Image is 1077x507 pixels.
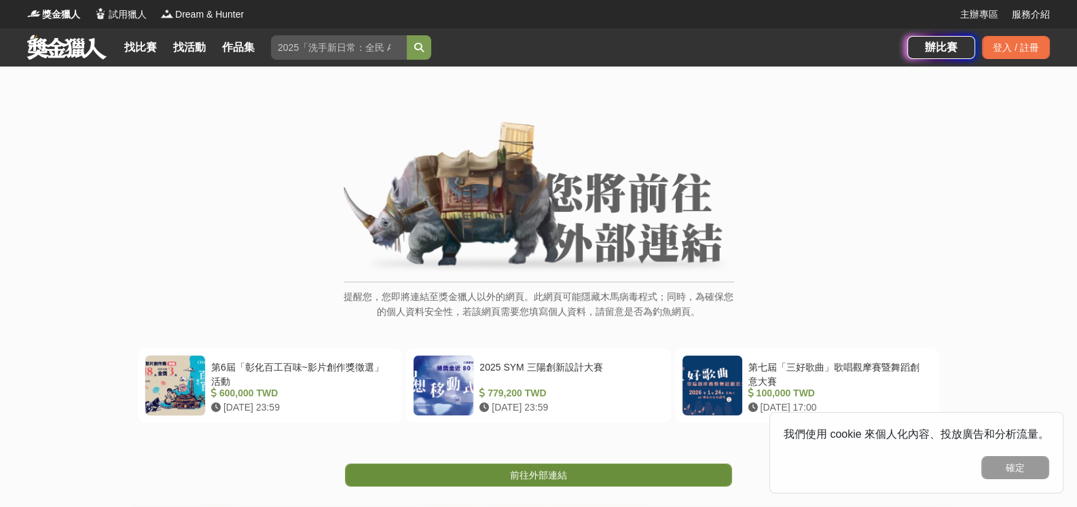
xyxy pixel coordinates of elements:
[784,428,1049,440] span: 我們使用 cookie 來個人化內容、投放廣告和分析流量。
[748,386,927,400] div: 100,000 TWD
[168,38,211,57] a: 找活動
[479,386,658,400] div: 779,200 TWD
[406,348,670,423] a: 2025 SYM 三陽創新設計大賽 779,200 TWD [DATE] 23:59
[479,400,658,415] div: [DATE] 23:59
[344,121,734,275] img: External Link Banner
[211,360,390,386] div: 第6屆「彰化百工百味~影片創作獎徵選」活動
[675,348,939,423] a: 第七屆「三好歌曲」歌唱觀摩賽暨舞蹈創意大賽 100,000 TWD [DATE] 17:00
[510,470,567,481] span: 前往外部連結
[479,360,658,386] div: 2025 SYM 三陽創新設計大賽
[960,7,998,22] a: 主辦專區
[175,7,244,22] span: Dream & Hunter
[27,7,41,20] img: Logo
[345,464,732,487] a: 前往外部連結
[344,289,734,333] p: 提醒您，您即將連結至獎金獵人以外的網頁。此網頁可能隱藏木馬病毒程式；同時，為確保您的個人資料安全性，若該網頁需要您填寫個人資料，請留意是否為釣魚網頁。
[94,7,107,20] img: Logo
[217,38,260,57] a: 作品集
[119,38,162,57] a: 找比賽
[109,7,147,22] span: 試用獵人
[748,360,927,386] div: 第七屆「三好歌曲」歌唱觀摩賽暨舞蹈創意大賽
[271,35,407,60] input: 2025「洗手新日常：全民 ALL IN」洗手歌全台徵選
[42,7,80,22] span: 獎金獵人
[981,456,1049,479] button: 確定
[211,386,390,400] div: 600,000 TWD
[160,7,174,20] img: Logo
[94,7,147,22] a: Logo試用獵人
[211,400,390,415] div: [DATE] 23:59
[27,7,80,22] a: Logo獎金獵人
[907,36,975,59] a: 辦比賽
[1012,7,1050,22] a: 服務介紹
[748,400,927,415] div: [DATE] 17:00
[138,348,402,423] a: 第6屆「彰化百工百味~影片創作獎徵選」活動 600,000 TWD [DATE] 23:59
[982,36,1050,59] div: 登入 / 註冊
[160,7,244,22] a: LogoDream & Hunter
